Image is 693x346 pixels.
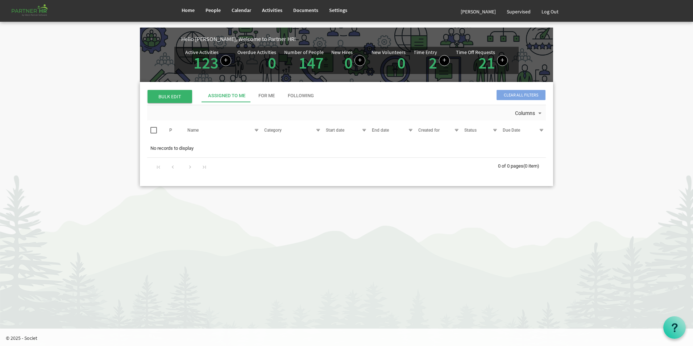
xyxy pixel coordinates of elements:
span: Activities [262,7,282,13]
a: Add new person to Partner HR [354,55,365,66]
span: End date [372,128,389,133]
div: Go to last page [199,161,209,172]
div: Number of People [284,50,324,55]
span: Start date [326,128,344,133]
div: New Volunteers [372,50,406,55]
a: 0 [268,53,276,73]
span: Calendar [232,7,251,13]
div: Go to next page [185,161,195,172]
div: Go to first page [154,161,163,172]
a: Create a new Activity [220,55,231,66]
span: Settings [329,7,347,13]
a: [PERSON_NAME] [455,1,501,22]
span: Clear all filters [497,90,545,100]
a: Log hours [439,55,450,66]
div: 0 of 0 pages (0 item) [498,158,546,173]
span: Name [187,128,199,133]
a: 123 [194,53,219,73]
td: No records to display [147,141,546,155]
div: For Me [258,92,275,99]
span: 0 of 0 pages [498,163,523,169]
a: 21 [478,53,495,73]
a: 2 [429,53,437,73]
div: Following [288,92,314,99]
div: People hired in the last 7 days [331,50,365,71]
div: Columns [514,105,545,120]
div: Activities assigned to you for which the Due Date is passed [237,50,278,71]
a: Log Out [536,1,564,22]
span: BULK EDIT [148,90,192,103]
span: Home [182,7,195,13]
a: 0 [344,53,353,73]
div: Total number of active people in Partner HR [284,50,325,71]
span: Due Date [503,128,520,133]
div: Number of active time off requests [456,50,508,71]
a: Create a new time off request [497,55,508,66]
div: Time Entry [414,50,437,55]
button: Columns [514,109,545,118]
span: Documents [293,7,318,13]
a: 0 [397,53,406,73]
span: Created for [418,128,440,133]
div: tab-header [202,89,600,102]
a: 147 [299,53,324,73]
a: Supervised [501,1,536,22]
span: Columns [514,109,536,118]
span: Supervised [507,8,531,15]
span: (0 item) [523,163,539,169]
div: Assigned To Me [208,92,245,99]
div: Number of Time Entries [414,50,450,71]
span: People [206,7,221,13]
div: Go to previous page [168,161,178,172]
div: Time Off Requests [456,50,495,55]
div: Volunteer hired in the last 7 days [372,50,407,71]
div: New Hires [331,50,353,55]
span: P [169,128,172,133]
div: Overdue Activities [237,50,276,55]
div: Active Activities [185,50,219,55]
div: Hello [PERSON_NAME], Welcome to Partner HR! [181,35,553,43]
span: Category [264,128,282,133]
span: Status [464,128,477,133]
p: © 2025 - Societ [6,334,693,342]
div: Number of active Activities in Partner HR [185,50,231,71]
